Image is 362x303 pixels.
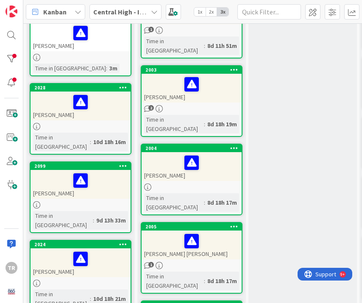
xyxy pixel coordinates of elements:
[144,36,204,55] div: Time in [GEOGRAPHIC_DATA]
[145,145,242,151] div: 2004
[144,272,204,290] div: Time in [GEOGRAPHIC_DATA]
[142,223,242,259] div: 2005[PERSON_NAME] [PERSON_NAME]
[142,231,242,259] div: [PERSON_NAME] [PERSON_NAME]
[34,242,131,247] div: 2024
[31,241,131,277] div: 2024[PERSON_NAME]
[18,1,39,11] span: Support
[43,3,47,10] div: 9+
[33,211,93,230] div: Time in [GEOGRAPHIC_DATA]
[30,14,131,76] a: [PERSON_NAME]Time in [GEOGRAPHIC_DATA]:3m
[90,137,91,147] span: :
[141,222,242,294] a: 2005[PERSON_NAME] [PERSON_NAME]Time in [GEOGRAPHIC_DATA]:8d 18h 17m
[142,145,242,181] div: 2004[PERSON_NAME]
[141,65,242,137] a: 2003[PERSON_NAME]Time in [GEOGRAPHIC_DATA]:8d 18h 19m
[142,223,242,231] div: 2005
[142,152,242,181] div: [PERSON_NAME]
[217,8,228,16] span: 3x
[30,83,131,155] a: 2028[PERSON_NAME]Time in [GEOGRAPHIC_DATA]:10d 18h 16m
[106,64,107,73] span: :
[31,162,131,199] div: 2099[PERSON_NAME]
[6,286,17,297] img: avatar
[31,15,131,51] div: [PERSON_NAME]
[94,216,128,225] div: 9d 13h 33m
[33,133,90,151] div: Time in [GEOGRAPHIC_DATA]
[145,67,242,73] div: 2003
[205,41,239,50] div: 8d 11h 51m
[31,22,131,51] div: [PERSON_NAME]
[145,224,242,230] div: 2005
[194,8,206,16] span: 1x
[148,262,154,267] span: 1
[33,64,106,73] div: Time in [GEOGRAPHIC_DATA]
[205,198,239,207] div: 8d 18h 17m
[31,92,131,120] div: [PERSON_NAME]
[31,162,131,170] div: 2099
[141,144,242,215] a: 2004[PERSON_NAME]Time in [GEOGRAPHIC_DATA]:8d 18h 17m
[93,8,176,16] b: Central High - Intervention
[142,66,242,103] div: 2003[PERSON_NAME]
[142,74,242,103] div: [PERSON_NAME]
[204,41,205,50] span: :
[34,85,131,91] div: 2028
[31,84,131,92] div: 2028
[34,163,131,169] div: 2099
[31,84,131,120] div: 2028[PERSON_NAME]
[205,120,239,129] div: 8d 18h 19m
[31,241,131,248] div: 2024
[237,4,301,19] input: Quick Filter...
[142,145,242,152] div: 2004
[144,193,204,212] div: Time in [GEOGRAPHIC_DATA]
[6,6,17,17] img: Visit kanbanzone.com
[205,276,239,286] div: 8d 18h 17m
[31,170,131,199] div: [PERSON_NAME]
[93,216,94,225] span: :
[204,276,205,286] span: :
[206,8,217,16] span: 2x
[31,248,131,277] div: [PERSON_NAME]
[148,27,154,32] span: 1
[142,66,242,74] div: 2003
[107,64,120,73] div: 3m
[30,161,131,233] a: 2099[PERSON_NAME]Time in [GEOGRAPHIC_DATA]:9d 13h 33m
[144,115,204,133] div: Time in [GEOGRAPHIC_DATA]
[204,120,205,129] span: :
[148,105,154,111] span: 2
[6,262,17,274] div: TR
[204,198,205,207] span: :
[43,7,67,17] span: Kanban
[91,137,128,147] div: 10d 18h 16m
